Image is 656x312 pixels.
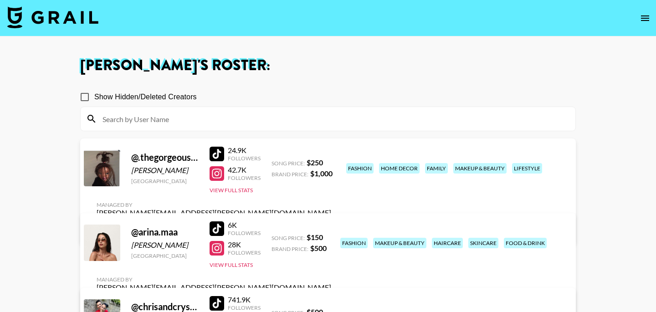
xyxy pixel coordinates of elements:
div: fashion [346,163,374,174]
div: [GEOGRAPHIC_DATA] [131,178,199,184]
span: Brand Price: [272,171,308,178]
div: Followers [228,304,261,311]
strong: $ 150 [307,233,323,241]
button: open drawer [636,9,654,27]
div: 6K [228,220,261,230]
strong: $ 1,000 [310,169,333,178]
div: 42.7K [228,165,261,174]
div: [PERSON_NAME] [131,166,199,175]
div: Followers [228,155,261,162]
div: skincare [468,238,498,248]
div: food & drink [504,238,547,248]
div: 741.9K [228,295,261,304]
span: Song Price: [272,235,305,241]
div: Followers [228,230,261,236]
div: [GEOGRAPHIC_DATA] [131,252,199,259]
strong: $ 250 [307,158,323,167]
div: Managed By [97,201,331,208]
div: @ arina.maa [131,226,199,238]
div: fashion [340,238,368,248]
strong: $ 500 [310,244,327,252]
div: [PERSON_NAME][EMAIL_ADDRESS][PERSON_NAME][DOMAIN_NAME] [97,208,331,217]
h1: [PERSON_NAME] 's Roster: [80,58,576,73]
span: Show Hidden/Deleted Creators [94,92,197,102]
span: Song Price: [272,160,305,167]
div: lifestyle [512,163,542,174]
div: Managed By [97,276,331,283]
div: 24.9K [228,146,261,155]
div: @ .thegorgeousdoll [131,152,199,163]
img: Grail Talent [7,6,98,28]
input: Search by User Name [97,112,570,126]
div: [PERSON_NAME][EMAIL_ADDRESS][PERSON_NAME][DOMAIN_NAME] [97,283,331,292]
div: haircare [432,238,463,248]
div: makeup & beauty [373,238,426,248]
div: family [425,163,448,174]
div: 28K [228,240,261,249]
div: Followers [228,174,261,181]
div: home decor [379,163,420,174]
button: View Full Stats [210,187,253,194]
div: Followers [228,249,261,256]
div: [PERSON_NAME] [131,240,199,250]
span: Brand Price: [272,246,308,252]
button: View Full Stats [210,261,253,268]
div: makeup & beauty [453,163,507,174]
